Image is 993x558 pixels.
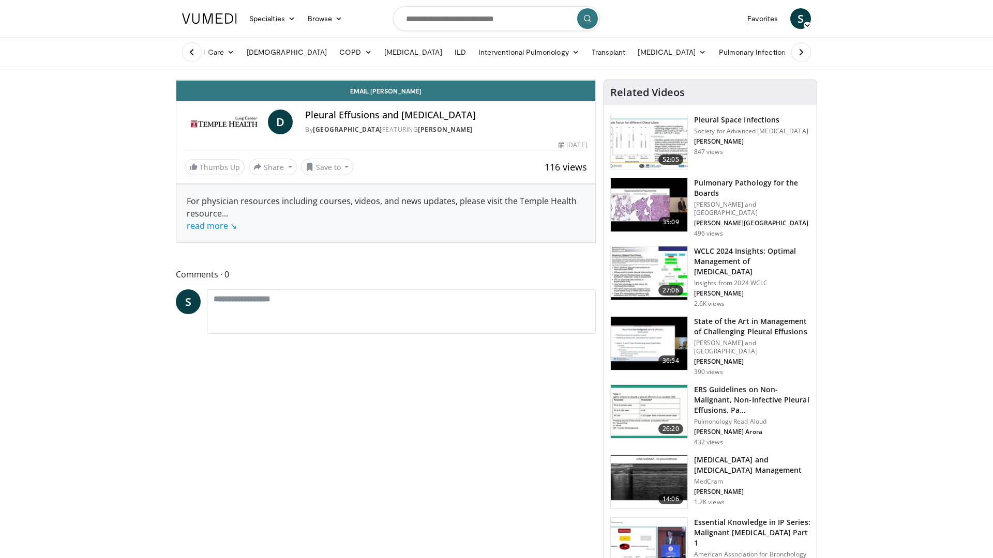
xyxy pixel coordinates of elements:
[243,8,302,29] a: Specialties
[741,8,784,29] a: Favorites
[378,42,448,63] a: [MEDICAL_DATA]
[240,42,333,63] a: [DEMOGRAPHIC_DATA]
[333,42,378,63] a: COPD
[472,42,585,63] a: Interventional Pulmonology
[790,8,811,29] a: S
[393,6,600,31] input: Search topics, interventions
[302,8,349,29] a: Browse
[182,13,237,24] img: VuMedi Logo
[631,42,712,63] a: [MEDICAL_DATA]
[448,42,472,63] a: ILD
[713,42,802,63] a: Pulmonary Infection
[585,42,632,63] a: Transplant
